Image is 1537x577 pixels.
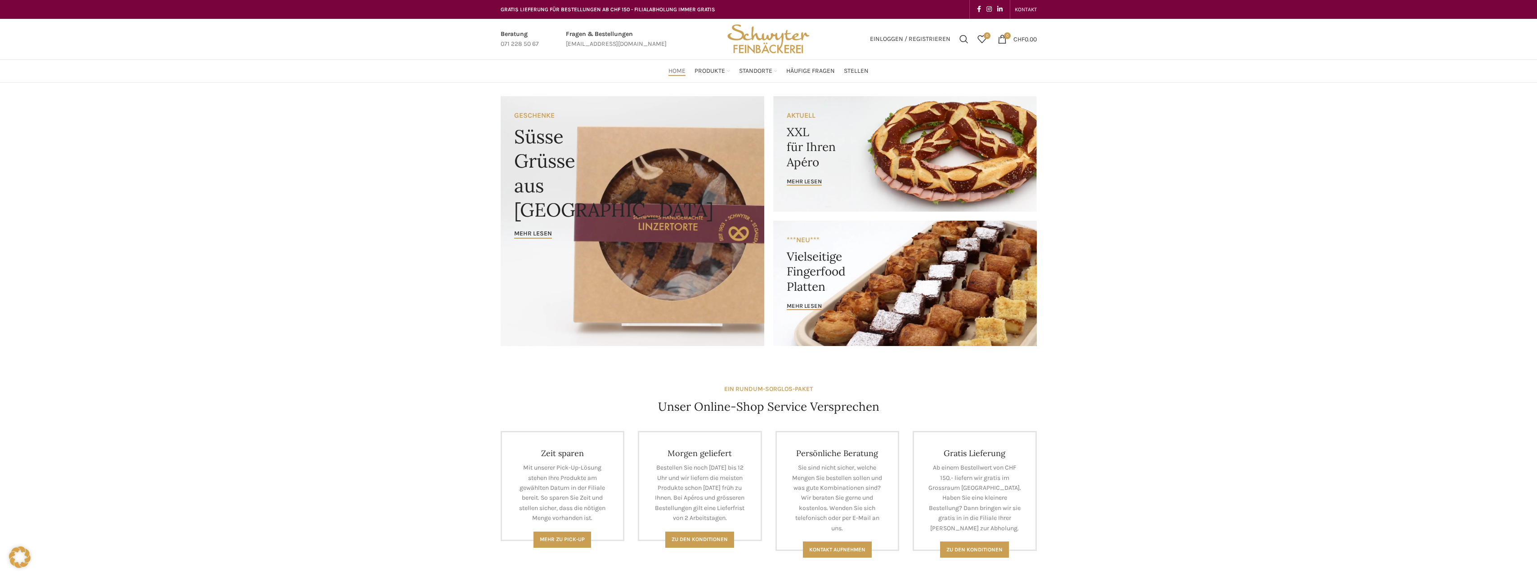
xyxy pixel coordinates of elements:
span: Zu den konditionen [946,546,1003,553]
a: Zu den konditionen [940,541,1009,558]
p: Bestellen Sie noch [DATE] bis 12 Uhr und wir liefern die meisten Produkte schon [DATE] früh zu Ih... [653,463,747,523]
a: 0 CHF0.00 [993,30,1041,48]
div: Main navigation [496,62,1041,80]
a: 0 [973,30,991,48]
span: Kontakt aufnehmen [809,546,865,553]
a: Infobox link [566,29,667,49]
a: Einloggen / Registrieren [865,30,955,48]
a: KONTAKT [1015,0,1037,18]
a: Stellen [844,62,869,80]
span: KONTAKT [1015,6,1037,13]
a: Banner link [501,96,764,346]
a: Linkedin social link [995,3,1005,16]
a: Site logo [724,35,812,42]
span: GRATIS LIEFERUNG FÜR BESTELLUNGEN AB CHF 150 - FILIALABHOLUNG IMMER GRATIS [501,6,715,13]
a: Mehr zu Pick-Up [533,532,591,548]
strong: EIN RUNDUM-SORGLOS-PAKET [724,385,813,393]
span: Einloggen / Registrieren [870,36,950,42]
a: Häufige Fragen [786,62,835,80]
a: Produkte [695,62,730,80]
span: CHF [1013,35,1025,43]
a: Zu den Konditionen [665,532,734,548]
a: Banner link [773,221,1037,346]
p: Sie sind nicht sicher, welche Mengen Sie bestellen sollen und was gute Kombinationen sind? Wir be... [790,463,885,533]
h4: Zeit sparen [515,448,610,458]
a: Kontakt aufnehmen [803,541,872,558]
span: Home [668,67,686,75]
span: Produkte [695,67,725,75]
a: Suchen [955,30,973,48]
a: Instagram social link [984,3,995,16]
span: Häufige Fragen [786,67,835,75]
div: Secondary navigation [1010,0,1041,18]
span: Zu den Konditionen [672,536,728,542]
a: Home [668,62,686,80]
span: Mehr zu Pick-Up [540,536,585,542]
bdi: 0.00 [1013,35,1037,43]
a: Infobox link [501,29,539,49]
p: Mit unserer Pick-Up-Lösung stehen Ihre Produkte am gewählten Datum in der Filiale bereit. So spar... [515,463,610,523]
a: Banner link [773,96,1037,212]
span: Stellen [844,67,869,75]
h4: Gratis Lieferung [928,448,1022,458]
img: Bäckerei Schwyter [724,19,812,59]
a: Facebook social link [974,3,984,16]
span: Standorte [739,67,772,75]
h4: Unser Online-Shop Service Versprechen [658,399,879,415]
span: 0 [984,32,990,39]
h4: Persönliche Beratung [790,448,885,458]
span: 0 [1004,32,1011,39]
div: Meine Wunschliste [973,30,991,48]
a: Standorte [739,62,777,80]
p: Ab einem Bestellwert von CHF 150.- liefern wir gratis im Grossraum [GEOGRAPHIC_DATA]. Haben Sie e... [928,463,1022,533]
h4: Morgen geliefert [653,448,747,458]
